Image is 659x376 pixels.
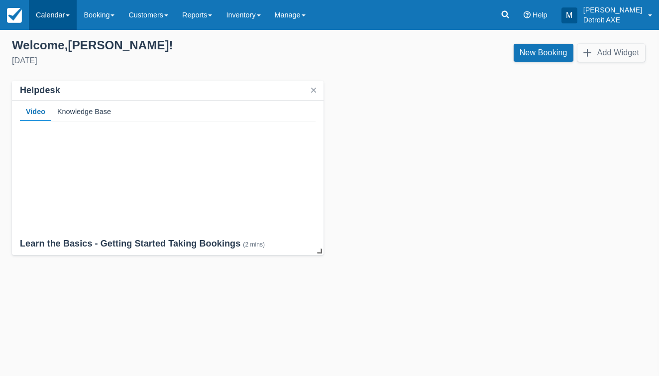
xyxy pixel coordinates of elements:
[524,11,531,18] i: Help
[20,101,51,122] div: Video
[20,238,316,251] div: Learn the Basics - Getting Started Taking Bookings
[577,44,645,62] button: Add Widget
[7,8,22,23] img: checkfront-main-nav-mini-logo.png
[514,44,573,62] a: New Booking
[561,7,577,23] div: M
[243,241,265,248] div: (2 mins)
[533,11,548,19] span: Help
[20,85,60,96] div: Helpdesk
[12,55,322,67] div: [DATE]
[583,15,642,25] p: Detroit AXE
[51,101,117,122] div: Knowledge Base
[583,5,642,15] p: [PERSON_NAME]
[12,38,322,53] div: Welcome , [PERSON_NAME] !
